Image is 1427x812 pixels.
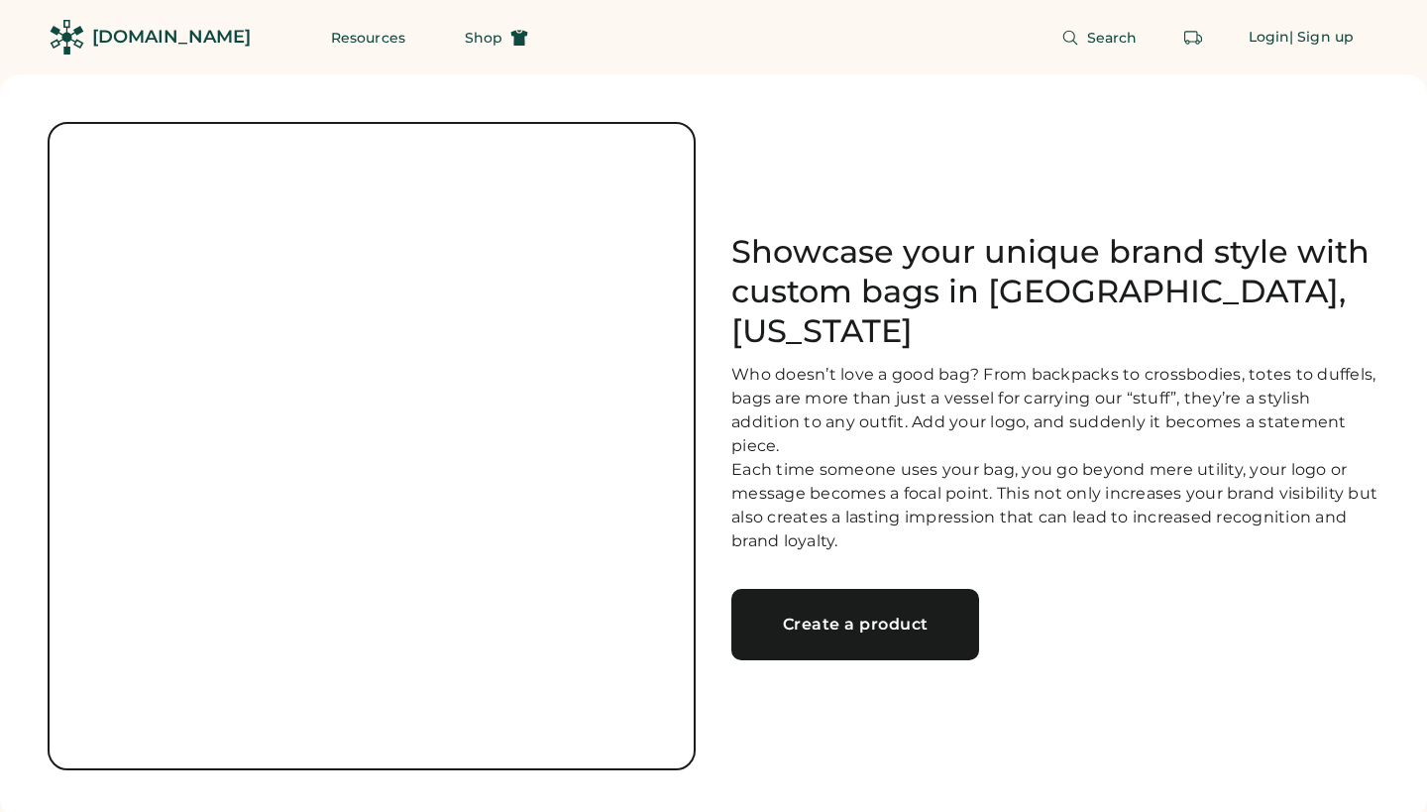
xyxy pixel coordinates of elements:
button: Search [1038,18,1161,58]
div: | Sign up [1289,28,1354,48]
img: Rendered Logo - Screens [50,20,84,55]
a: Create a product [731,589,979,660]
h1: Showcase your unique brand style with custom bags in [GEOGRAPHIC_DATA], [US_STATE] [731,232,1379,351]
div: [DOMAIN_NAME] [92,25,251,50]
img: no [50,124,694,768]
div: Create a product [755,617,955,633]
span: Search [1087,31,1138,45]
div: Login [1249,28,1290,48]
span: Shop [465,31,502,45]
button: Retrieve an order [1173,18,1213,58]
button: Shop [441,18,552,58]
button: Resources [307,18,429,58]
div: Who doesn’t love a good bag? From backpacks to crossbodies, totes to duffels, bags are more than ... [731,363,1379,553]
